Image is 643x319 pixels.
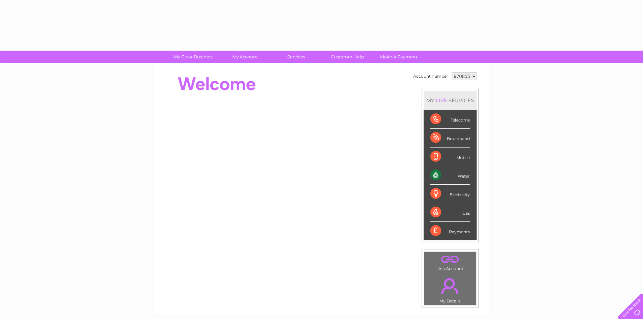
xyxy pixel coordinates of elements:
[166,51,221,63] a: My Clear Business
[430,185,470,203] div: Electricity
[217,51,273,63] a: My Account
[424,272,476,305] td: My Details
[430,129,470,147] div: Broadband
[430,148,470,166] div: Mobile
[320,51,375,63] a: Customer Help
[430,203,470,222] div: Gas
[424,91,477,110] div: MY SERVICES
[430,110,470,129] div: Telecoms
[268,51,324,63] a: Services
[426,274,474,298] a: .
[424,251,476,273] td: Link Account
[430,166,470,185] div: Water
[426,254,474,265] a: .
[371,51,427,63] a: Make A Payment
[411,71,450,82] td: Account number
[434,97,449,104] div: LIVE
[430,222,470,240] div: Payments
